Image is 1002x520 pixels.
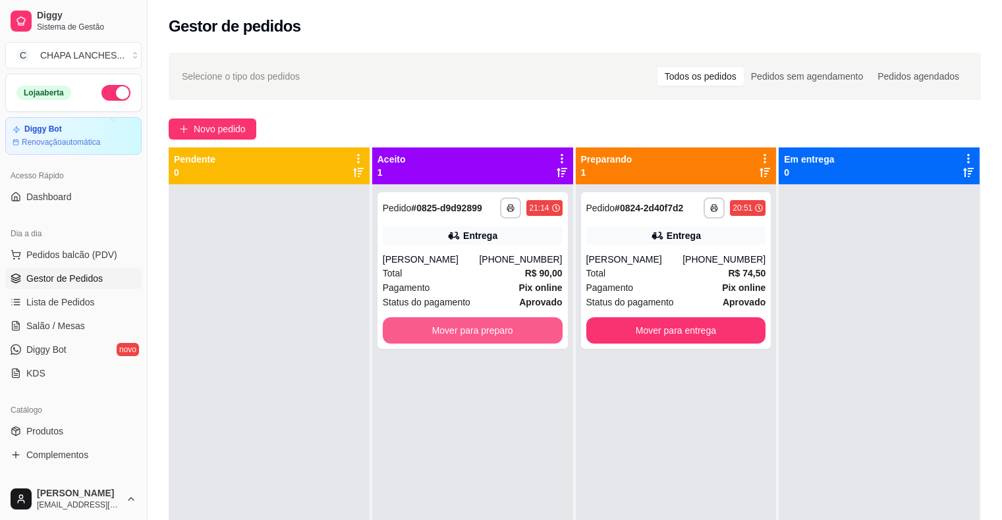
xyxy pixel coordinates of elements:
[182,69,300,84] span: Selecione o tipo dos pedidos
[26,367,45,380] span: KDS
[37,22,136,32] span: Sistema de Gestão
[26,190,72,203] span: Dashboard
[5,117,142,155] a: Diggy BotRenovaçãoautomática
[5,363,142,384] a: KDS
[586,203,615,213] span: Pedido
[37,10,136,22] span: Diggy
[16,86,71,100] div: Loja aberta
[40,49,125,62] div: CHAPA LANCHES ...
[870,67,966,86] div: Pedidos agendados
[728,268,765,278] strong: R$ 74,50
[525,268,563,278] strong: R$ 90,00
[5,165,142,186] div: Acesso Rápido
[383,317,563,344] button: Mover para preparo
[26,448,88,461] span: Complementos
[5,421,142,442] a: Produtos
[5,292,142,313] a: Lista de Pedidos
[581,166,632,179] p: 1
[586,266,606,280] span: Total
[24,124,62,134] article: Diggy Bot
[529,203,549,213] div: 21:14
[169,16,301,37] h2: Gestor de pedidos
[26,425,63,438] span: Produtos
[733,203,752,213] div: 20:51
[383,203,412,213] span: Pedido
[784,153,834,166] p: Em entrega
[26,319,85,332] span: Salão / Mesas
[682,253,765,266] div: [PHONE_NUMBER]
[26,248,117,261] span: Pedidos balcão (PDV)
[5,483,142,515] button: [PERSON_NAME][EMAIL_ADDRESS][DOMAIN_NAME]
[26,343,67,356] span: Diggy Bot
[723,297,765,307] strong: aprovado
[657,67,744,86] div: Todos os pedidos
[581,153,632,166] p: Preparando
[179,124,188,134] span: plus
[377,153,406,166] p: Aceito
[463,229,497,242] div: Entrega
[383,295,470,309] span: Status do pagamento
[722,282,765,293] strong: Pix online
[5,315,142,336] a: Salão / Mesas
[5,5,142,37] a: DiggySistema de Gestão
[16,49,30,62] span: C
[22,137,100,147] article: Renovação automática
[5,444,142,465] a: Complementos
[37,500,121,510] span: [EMAIL_ADDRESS][DOMAIN_NAME]
[411,203,482,213] strong: # 0825-d9d92899
[586,317,766,344] button: Mover para entrega
[174,166,215,179] p: 0
[5,244,142,265] button: Pedidos balcão (PDV)
[479,253,562,266] div: [PHONE_NUMBER]
[383,253,480,266] div: [PERSON_NAME]
[744,67,870,86] div: Pedidos sem agendamento
[101,85,130,101] button: Alterar Status
[615,203,683,213] strong: # 0824-2d40f7d2
[586,280,634,295] span: Pagamento
[5,339,142,360] a: Diggy Botnovo
[37,488,121,500] span: [PERSON_NAME]
[377,166,406,179] p: 1
[586,253,683,266] div: [PERSON_NAME]
[5,400,142,421] div: Catálogo
[194,122,246,136] span: Novo pedido
[174,153,215,166] p: Pendente
[5,186,142,207] a: Dashboard
[383,280,430,295] span: Pagamento
[5,42,142,68] button: Select a team
[383,266,403,280] span: Total
[519,297,562,307] strong: aprovado
[518,282,562,293] strong: Pix online
[169,118,256,140] button: Novo pedido
[667,229,701,242] div: Entrega
[5,223,142,244] div: Dia a dia
[784,166,834,179] p: 0
[26,272,103,285] span: Gestor de Pedidos
[26,296,95,309] span: Lista de Pedidos
[586,295,674,309] span: Status do pagamento
[5,268,142,289] a: Gestor de Pedidos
